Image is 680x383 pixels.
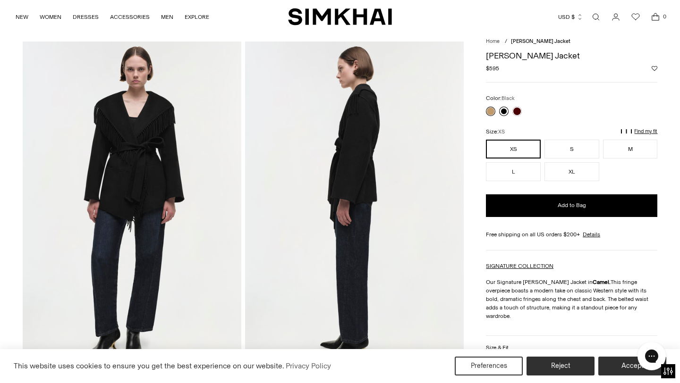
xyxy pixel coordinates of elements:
span: Black [501,95,515,101]
button: L [486,162,541,181]
span: [PERSON_NAME] Jacket [511,38,570,44]
img: Rowen Jacket [245,42,464,369]
a: Privacy Policy (opens in a new tab) [284,359,332,373]
button: Add to Wishlist [652,66,657,71]
iframe: Gorgias live chat messenger [633,339,671,374]
a: ACCESSORIES [110,7,150,27]
div: Free shipping on all US orders $200+ [486,230,657,239]
iframe: Sign Up via Text for Offers [8,347,95,375]
button: Size & Fit [486,336,657,360]
a: Open cart modal [646,8,665,26]
button: Reject [527,357,595,375]
button: XL [544,162,599,181]
div: / [505,38,507,46]
a: Home [486,38,500,44]
button: USD $ [558,7,583,27]
a: SIGNATURE COLLECTION [486,263,553,269]
a: DRESSES [73,7,99,27]
span: $595 [486,64,499,73]
a: NEW [16,7,28,27]
p: Our Signature [PERSON_NAME] Jacket in This fringe overpiece boasts a modern take on classic Weste... [486,278,657,320]
label: Size: [486,127,505,136]
button: S [544,140,599,158]
a: SIMKHAI [288,8,392,26]
h1: [PERSON_NAME] Jacket [486,51,657,60]
button: Add to Bag [486,194,657,217]
button: XS [486,140,541,158]
span: Add to Bag [558,201,586,209]
img: Rowen Jacket [23,42,241,369]
nav: breadcrumbs [486,38,657,46]
a: WOMEN [40,7,61,27]
a: Wishlist [626,8,645,26]
a: Open search modal [586,8,605,26]
a: EXPLORE [185,7,209,27]
button: M [603,140,658,158]
button: Accept [598,357,666,375]
button: Preferences [455,357,523,375]
span: This website uses cookies to ensure you get the best experience on our website. [14,361,284,370]
h3: Size & Fit [486,345,509,351]
span: XS [498,129,505,135]
a: Details [583,230,600,239]
b: Camel. [593,279,611,285]
label: Color: [486,94,515,103]
a: Go to the account page [606,8,625,26]
span: 0 [660,12,669,21]
a: MEN [161,7,173,27]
